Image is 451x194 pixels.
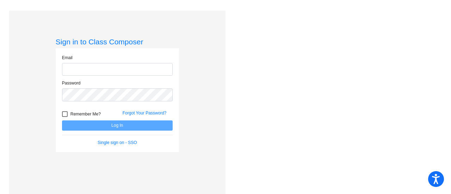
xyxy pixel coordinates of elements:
[123,111,167,115] a: Forgot Your Password?
[62,120,173,131] button: Log In
[98,140,137,145] a: Single sign on - SSO
[62,80,81,86] label: Password
[70,110,101,118] span: Remember Me?
[62,55,73,61] label: Email
[56,37,179,46] h3: Sign in to Class Composer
